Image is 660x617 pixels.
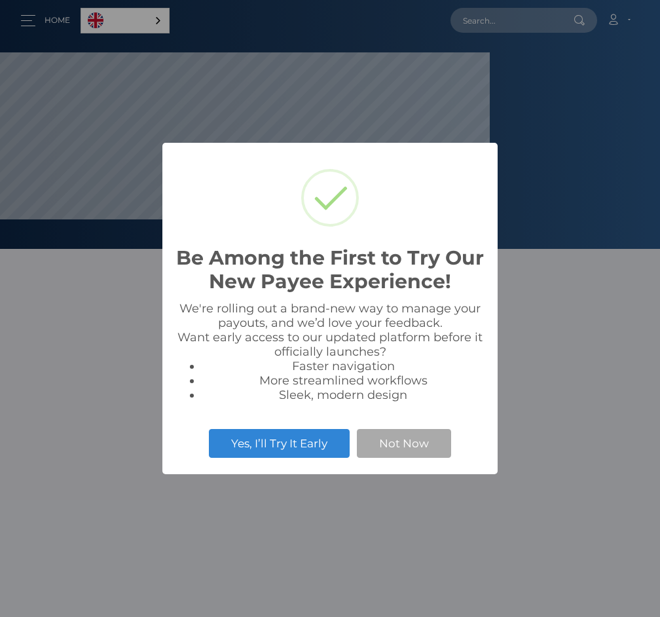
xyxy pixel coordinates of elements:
button: Yes, I’ll Try It Early [209,429,350,458]
h2: Be Among the First to Try Our New Payee Experience! [175,246,485,293]
div: We're rolling out a brand-new way to manage your payouts, and we’d love your feedback. Want early... [175,301,485,402]
li: More streamlined workflows [202,373,485,388]
li: Sleek, modern design [202,388,485,402]
button: Not Now [357,429,451,458]
li: Faster navigation [202,359,485,373]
